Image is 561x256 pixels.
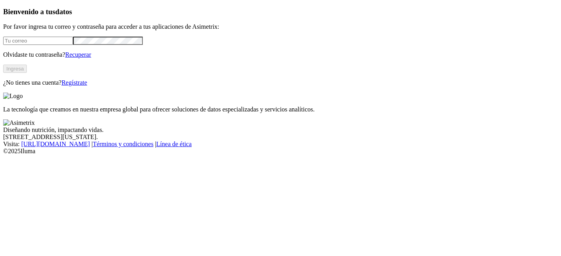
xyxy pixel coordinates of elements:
[3,119,35,126] img: Asimetrix
[3,79,558,86] p: ¿No tienes una cuenta?
[3,37,73,45] input: Tu correo
[3,51,558,58] p: Olvidaste tu contraseña?
[3,106,558,113] p: La tecnología que creamos en nuestra empresa global para ofrecer soluciones de datos especializad...
[62,79,87,86] a: Regístrate
[3,23,558,30] p: Por favor ingresa tu correo y contraseña para acceder a tus aplicaciones de Asimetrix:
[21,141,90,147] a: [URL][DOMAIN_NAME]
[156,141,192,147] a: Línea de ética
[55,7,72,16] span: datos
[3,65,27,73] button: Ingresa
[3,7,558,16] h3: Bienvenido a tus
[3,126,558,134] div: Diseñando nutrición, impactando vidas.
[3,93,23,100] img: Logo
[93,141,153,147] a: Términos y condiciones
[3,134,558,141] div: [STREET_ADDRESS][US_STATE].
[65,51,91,58] a: Recuperar
[3,148,558,155] div: © 2025 Iluma
[3,141,558,148] div: Visita : | |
